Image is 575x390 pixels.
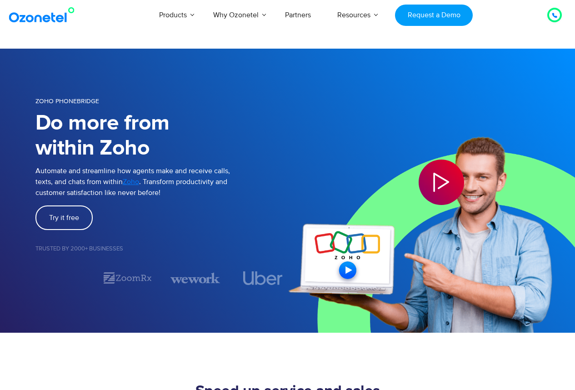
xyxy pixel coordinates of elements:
[170,270,220,286] div: 3 / 7
[123,176,139,187] a: Zoho
[35,97,99,105] span: Zoho Phonebridge
[419,160,464,205] div: Play Video
[123,177,139,186] span: Zoho
[49,214,79,221] span: Try it free
[35,205,93,230] a: Try it free
[35,273,85,284] div: 1 / 7
[35,165,288,198] p: Automate and streamline how agents make and receive calls, texts, and chats from within . Transfo...
[103,270,152,286] div: 2 / 7
[103,270,152,286] img: zoomrx
[243,271,283,285] img: uber
[35,246,288,252] h5: Trusted by 2000+ Businesses
[35,111,288,161] h1: Do more from within Zoho
[238,271,288,285] div: 4 / 7
[35,270,288,286] div: Image Carousel
[170,270,220,286] img: wework
[395,5,473,26] a: Request a Demo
